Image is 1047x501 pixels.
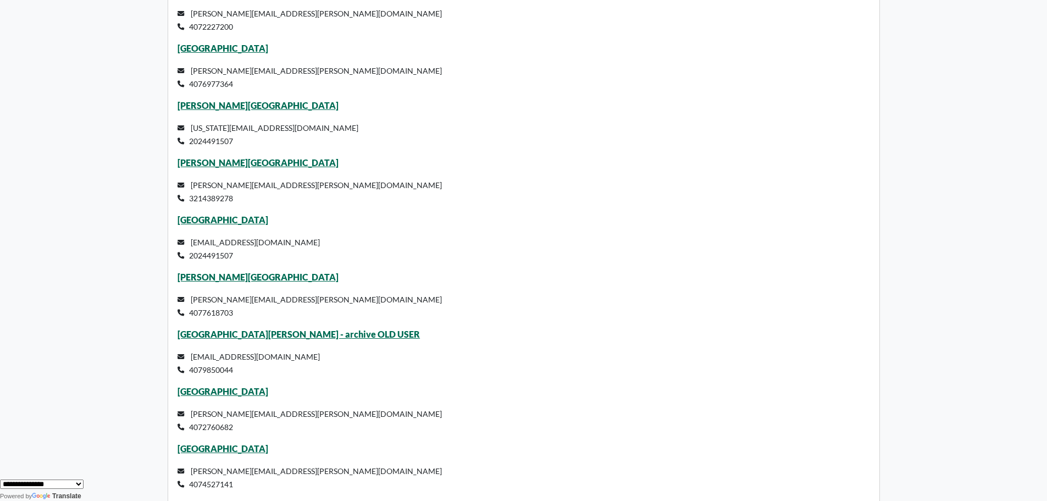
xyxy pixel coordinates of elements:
a: Translate [32,492,81,500]
small: [PERSON_NAME][EMAIL_ADDRESS][PERSON_NAME][DOMAIN_NAME] 3214389278 [178,180,442,203]
a: [PERSON_NAME][GEOGRAPHIC_DATA] [178,157,339,168]
small: [EMAIL_ADDRESS][DOMAIN_NAME] 2024491507 [178,238,320,260]
small: [PERSON_NAME][EMAIL_ADDRESS][PERSON_NAME][DOMAIN_NAME] 4074527141 [178,466,442,489]
a: [GEOGRAPHIC_DATA] [178,386,268,397]
small: [PERSON_NAME][EMAIL_ADDRESS][PERSON_NAME][DOMAIN_NAME] 4072227200 [178,9,442,31]
a: [PERSON_NAME][GEOGRAPHIC_DATA] [178,272,339,282]
small: [PERSON_NAME][EMAIL_ADDRESS][PERSON_NAME][DOMAIN_NAME] 4072760682 [178,409,442,432]
small: [US_STATE][EMAIL_ADDRESS][DOMAIN_NAME] 2024491507 [178,123,358,146]
small: [PERSON_NAME][EMAIL_ADDRESS][PERSON_NAME][DOMAIN_NAME] 4077618703 [178,295,442,317]
small: [PERSON_NAME][EMAIL_ADDRESS][PERSON_NAME][DOMAIN_NAME] 4076977364 [178,66,442,89]
a: [GEOGRAPHIC_DATA] [178,43,268,53]
a: [GEOGRAPHIC_DATA][PERSON_NAME] - archive OLD USER [178,329,420,339]
a: [PERSON_NAME][GEOGRAPHIC_DATA] [178,100,339,111]
img: Google Translate [32,493,52,500]
a: [GEOGRAPHIC_DATA] [178,214,268,225]
a: [GEOGRAPHIC_DATA] [178,443,268,454]
small: [EMAIL_ADDRESS][DOMAIN_NAME] 4079850044 [178,352,320,375]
